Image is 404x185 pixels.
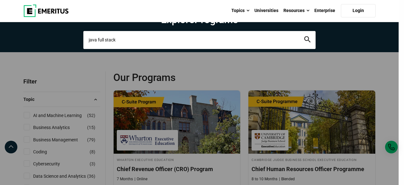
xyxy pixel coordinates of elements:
[304,38,311,44] a: search
[341,4,376,17] a: Login
[304,36,311,44] button: search
[83,31,316,49] input: search-page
